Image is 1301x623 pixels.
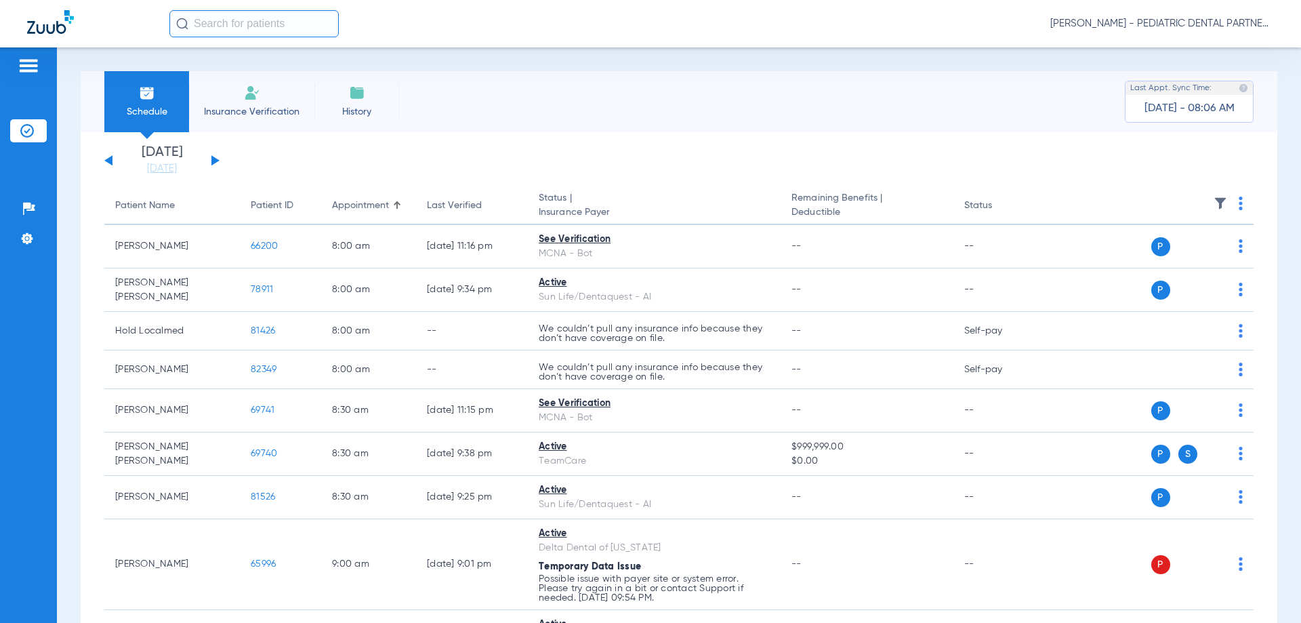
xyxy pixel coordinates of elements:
[104,268,240,312] td: [PERSON_NAME] [PERSON_NAME]
[427,199,517,213] div: Last Verified
[791,205,942,220] span: Deductible
[176,18,188,30] img: Search Icon
[539,527,770,541] div: Active
[321,476,416,519] td: 8:30 AM
[1239,324,1243,338] img: group-dot-blue.svg
[539,454,770,468] div: TeamCare
[332,199,389,213] div: Appointment
[321,312,416,350] td: 8:00 AM
[539,233,770,247] div: See Verification
[953,187,1045,225] th: Status
[251,492,275,502] span: 81526
[104,312,240,350] td: Hold Localmed
[539,411,770,425] div: MCNA - Bot
[953,519,1045,610] td: --
[18,58,39,74] img: hamburger-icon
[115,105,179,119] span: Schedule
[1239,363,1243,376] img: group-dot-blue.svg
[251,199,293,213] div: Patient ID
[539,440,770,454] div: Active
[251,326,275,336] span: 81426
[349,85,365,101] img: History
[115,199,175,213] div: Patient Name
[791,326,802,336] span: --
[104,389,240,433] td: [PERSON_NAME]
[321,350,416,389] td: 8:00 AM
[791,285,802,294] span: --
[1144,102,1235,115] span: [DATE] - 08:06 AM
[539,498,770,512] div: Sun Life/Dentaquest - AI
[416,519,528,610] td: [DATE] 9:01 PM
[791,405,802,415] span: --
[539,397,770,411] div: See Verification
[251,285,273,294] span: 78911
[251,449,277,458] span: 69740
[251,241,278,251] span: 66200
[121,162,203,176] a: [DATE]
[416,433,528,476] td: [DATE] 9:38 PM
[953,312,1045,350] td: Self-pay
[104,350,240,389] td: [PERSON_NAME]
[321,389,416,433] td: 8:30 AM
[1151,555,1170,574] span: P
[953,433,1045,476] td: --
[1151,445,1170,464] span: P
[416,225,528,268] td: [DATE] 11:16 PM
[251,405,274,415] span: 69741
[1239,283,1243,296] img: group-dot-blue.svg
[791,440,942,454] span: $999,999.00
[539,276,770,290] div: Active
[27,10,74,34] img: Zuub Logo
[953,225,1045,268] td: --
[539,574,770,603] p: Possible issue with payer site or system error. Please try again in a bit or contact Support if n...
[427,199,482,213] div: Last Verified
[539,247,770,261] div: MCNA - Bot
[332,199,405,213] div: Appointment
[1239,197,1243,210] img: group-dot-blue.svg
[325,105,389,119] span: History
[791,492,802,502] span: --
[104,433,240,476] td: [PERSON_NAME] [PERSON_NAME]
[1151,281,1170,300] span: P
[251,365,276,374] span: 82349
[1239,490,1243,504] img: group-dot-blue.svg
[321,268,416,312] td: 8:00 AM
[321,519,416,610] td: 9:00 AM
[1233,558,1301,623] iframe: Chat Widget
[139,85,155,101] img: Schedule
[539,562,641,571] span: Temporary Data Issue
[781,187,953,225] th: Remaining Benefits |
[104,225,240,268] td: [PERSON_NAME]
[953,476,1045,519] td: --
[199,105,304,119] span: Insurance Verification
[115,199,229,213] div: Patient Name
[1178,445,1197,464] span: S
[791,559,802,569] span: --
[1050,17,1274,31] span: [PERSON_NAME] - PEDIATRIC DENTAL PARTNERS SHREVEPORT
[244,85,260,101] img: Manual Insurance Verification
[539,363,770,382] p: We couldn’t pull any insurance info because they don’t have coverage on file.
[1151,488,1170,507] span: P
[321,433,416,476] td: 8:30 AM
[953,389,1045,433] td: --
[1130,81,1212,95] span: Last Appt. Sync Time:
[1214,197,1227,210] img: filter.svg
[416,389,528,433] td: [DATE] 11:15 PM
[528,187,781,225] th: Status |
[539,205,770,220] span: Insurance Payer
[539,324,770,343] p: We couldn’t pull any insurance info because they don’t have coverage on file.
[791,241,802,251] span: --
[539,483,770,498] div: Active
[416,350,528,389] td: --
[169,10,339,37] input: Search for patients
[539,290,770,304] div: Sun Life/Dentaquest - AI
[104,519,240,610] td: [PERSON_NAME]
[539,541,770,555] div: Delta Dental of [US_STATE]
[1239,239,1243,253] img: group-dot-blue.svg
[321,225,416,268] td: 8:00 AM
[1151,237,1170,256] span: P
[1239,557,1243,571] img: group-dot-blue.svg
[416,476,528,519] td: [DATE] 9:25 PM
[1239,447,1243,460] img: group-dot-blue.svg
